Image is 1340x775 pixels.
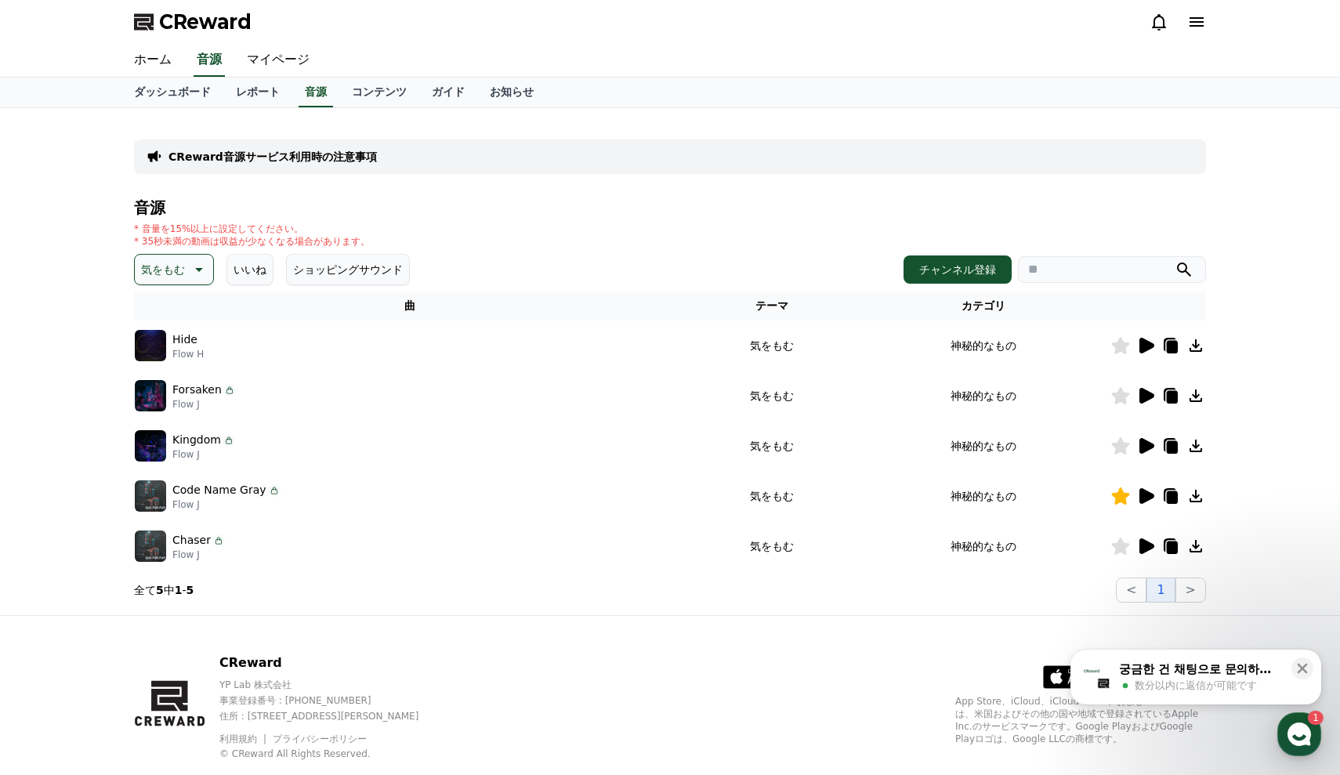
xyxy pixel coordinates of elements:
[857,321,1110,371] td: 神秘的なもの
[156,584,164,596] strong: 5
[172,498,281,511] p: Flow J
[857,421,1110,471] td: 神秘的なもの
[172,532,211,549] p: Chaser
[134,292,686,321] th: 曲
[175,584,183,596] strong: 1
[141,259,185,281] p: 気をもむ
[223,78,292,107] a: レポート
[172,331,197,348] p: Hide
[135,430,166,462] img: music
[1175,578,1206,603] button: >
[134,254,214,285] button: 気をもむ
[134,582,194,598] p: 全て 中 -
[172,549,225,561] p: Flow J
[219,710,446,722] p: 住所 : [STREET_ADDRESS][PERSON_NAME]
[234,44,322,77] a: マイページ
[187,584,194,596] strong: 5
[857,371,1110,421] td: 神秘的なもの
[904,255,1012,284] button: チャンネル登録
[955,695,1206,745] p: App Store、iCloud、iCloud Drive、およびiTunes Storeは、米国およびその他の国や地域で登録されているApple Inc.のサービスマークです。Google P...
[226,254,273,285] button: いいね
[134,199,1206,216] h4: 音源
[339,78,419,107] a: コンテンツ
[286,254,410,285] button: ショッピングサウンド
[172,382,222,398] p: Forsaken
[1146,578,1175,603] button: 1
[686,421,857,471] td: 気をもむ
[194,44,225,77] a: 音源
[857,292,1110,321] th: カテゴリ
[135,531,166,562] img: music
[686,371,857,421] td: 気をもむ
[135,480,166,512] img: music
[219,679,446,691] p: YP Lab 株式会社
[219,694,446,707] p: 事業登録番号 : [PHONE_NUMBER]
[219,654,446,672] p: CReward
[219,733,269,744] a: 利用規約
[857,521,1110,571] td: 神秘的なもの
[686,471,857,521] td: 気をもむ
[172,398,236,411] p: Flow J
[168,149,377,165] a: CReward音源サービス利用時の注意事項
[134,223,370,235] p: * 音量を15%以上に設定してください。
[686,292,857,321] th: テーマ
[134,235,370,248] p: * 35秒未満の動画は収益が少なくなる場合があります。
[477,78,546,107] a: お知らせ
[135,380,166,411] img: music
[135,330,166,361] img: music
[857,471,1110,521] td: 神秘的なもの
[121,78,223,107] a: ダッシュボード
[686,521,857,571] td: 気をもむ
[172,348,204,360] p: Flow H
[121,44,184,77] a: ホーム
[273,733,367,744] a: プライバシーポリシー
[172,448,235,461] p: Flow J
[686,321,857,371] td: 気をもむ
[134,9,252,34] a: CReward
[1116,578,1146,603] button: <
[299,78,333,107] a: 音源
[159,9,252,34] span: CReward
[172,482,266,498] p: Code Name Gray
[219,748,446,760] p: © CReward All Rights Reserved.
[172,432,221,448] p: Kingdom
[419,78,477,107] a: ガイド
